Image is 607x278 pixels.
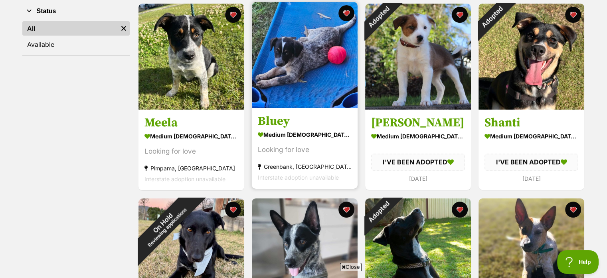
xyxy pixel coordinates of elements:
button: favourite [452,202,468,218]
div: medium [DEMOGRAPHIC_DATA] Dog [371,131,465,142]
div: Pimpama, [GEOGRAPHIC_DATA] [144,163,238,174]
button: favourite [565,202,581,218]
a: Adopted [478,103,584,111]
button: favourite [452,7,468,23]
iframe: Help Scout Beacon - Open [557,250,599,274]
a: Available [22,37,130,52]
div: medium [DEMOGRAPHIC_DATA] Dog [258,129,352,141]
a: Remove filter [118,21,130,36]
img: Bluey [252,2,358,108]
a: Adopted [365,103,471,111]
div: medium [DEMOGRAPHIC_DATA] Dog [144,131,238,142]
button: favourite [225,202,241,218]
div: Looking for love [258,145,352,156]
a: Meela medium [DEMOGRAPHIC_DATA] Dog Looking for love Pimpama, [GEOGRAPHIC_DATA] Interstate adopti... [138,110,244,191]
img: Meela [138,4,244,110]
a: Bluey medium [DEMOGRAPHIC_DATA] Dog Looking for love Greenbank, [GEOGRAPHIC_DATA] Interstate adop... [252,108,358,189]
button: favourite [338,5,354,21]
div: [DATE] [484,173,578,184]
img: Womble [365,4,471,110]
a: Shanti medium [DEMOGRAPHIC_DATA] Dog I'VE BEEN ADOPTED [DATE] favourite [478,110,584,190]
div: Status [22,20,130,55]
button: favourite [565,7,581,23]
div: Adopted [354,188,402,236]
button: favourite [225,7,241,23]
div: On Hold [121,180,209,269]
h3: [PERSON_NAME] [371,116,465,131]
button: Status [22,6,130,16]
div: I'VE BEEN ADOPTED [484,154,578,171]
div: medium [DEMOGRAPHIC_DATA] Dog [484,131,578,142]
div: Looking for love [144,146,238,157]
h3: Meela [144,116,238,131]
span: Interstate adoption unavailable [258,174,339,181]
div: Greenbank, [GEOGRAPHIC_DATA] [258,162,352,172]
span: Reviewing applications [146,207,188,248]
h3: Shanti [484,116,578,131]
div: I'VE BEEN ADOPTED [371,154,465,171]
a: All [22,21,118,36]
img: Shanti [478,4,584,110]
a: [PERSON_NAME] medium [DEMOGRAPHIC_DATA] Dog I'VE BEEN ADOPTED [DATE] favourite [365,110,471,190]
h3: Bluey [258,114,352,129]
button: favourite [338,202,354,218]
span: Close [340,263,362,271]
span: Interstate adoption unavailable [144,176,225,183]
div: [DATE] [371,173,465,184]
